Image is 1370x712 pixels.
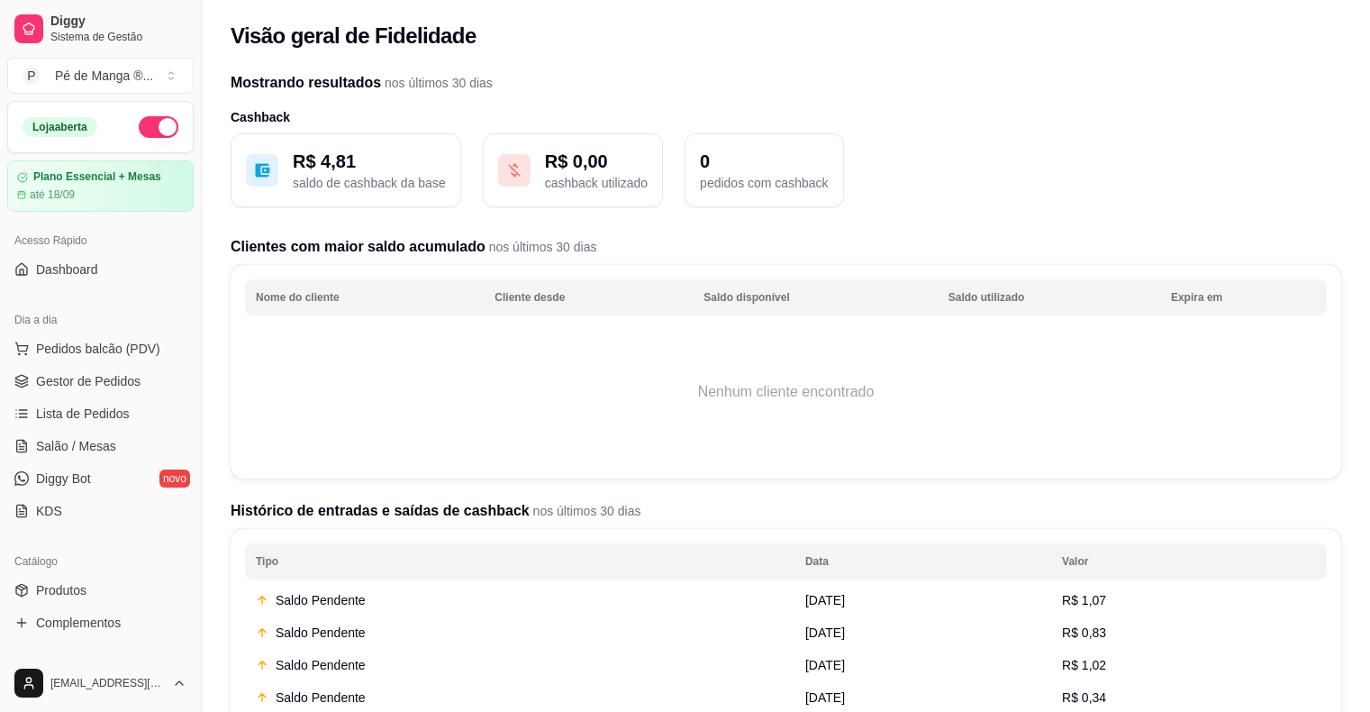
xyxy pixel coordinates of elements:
[1051,543,1327,580] th: Valor
[139,116,178,138] button: Alterar Status
[231,72,1341,94] h2: Mostrando resultados
[231,236,1341,258] h2: Clientes com maior saldo acumulado
[1160,279,1327,315] th: Expira em
[938,279,1160,315] th: Saldo utilizado
[256,591,784,609] div: Saldo Pendente
[231,500,1341,522] h2: Histórico de entradas e saídas de cashback
[7,160,194,212] a: Plano Essencial + Mesasaté 18/09
[7,367,194,396] a: Gestor de Pedidos
[231,108,1341,126] h3: Cashback
[245,543,794,580] th: Tipo
[36,372,141,390] span: Gestor de Pedidos
[36,405,130,423] span: Lista de Pedidos
[245,320,1327,464] td: Nenhum cliente encontrado
[50,30,186,44] span: Sistema de Gestão
[293,174,446,192] p: saldo de cashback da base
[36,614,121,632] span: Complementos
[231,22,476,50] h2: Visão geral de Fidelidade
[7,576,194,605] a: Produtos
[23,67,41,85] span: P
[33,170,161,184] article: Plano Essencial + Mesas
[256,624,784,642] div: Saldo Pendente
[36,260,98,278] span: Dashboard
[7,432,194,461] a: Salão / Mesas
[7,464,194,493] a: Diggy Botnovo
[7,334,194,363] button: Pedidos balcão (PDV)
[7,497,194,525] a: KDS
[245,279,484,315] th: Nome do cliente
[794,543,1051,580] th: Data
[7,662,194,705] button: [EMAIL_ADDRESS][DOMAIN_NAME]
[805,658,845,672] span: [DATE]
[700,149,828,174] p: 0
[805,625,845,640] span: [DATE]
[1062,625,1106,640] span: R$ 0,83
[7,7,194,50] a: DiggySistema de Gestão
[1062,690,1106,705] span: R$ 0,34
[36,502,62,520] span: KDS
[700,174,828,192] p: pedidos com cashback
[50,14,186,30] span: Diggy
[484,279,693,315] th: Cliente desde
[483,133,663,207] button: R$ 0,00cashback utilizado
[545,174,648,192] p: cashback utilizado
[1062,658,1106,672] span: R$ 1,02
[805,593,845,607] span: [DATE]
[7,608,194,637] a: Complementos
[256,689,784,707] div: Saldo Pendente
[30,187,75,202] article: até 18/09
[23,117,97,137] div: Loja aberta
[50,676,165,690] span: [EMAIL_ADDRESS][DOMAIN_NAME]
[256,656,784,674] div: Saldo Pendente
[545,149,648,174] p: R$ 0,00
[381,76,493,90] span: nos últimos 30 dias
[1062,593,1106,607] span: R$ 1,07
[530,504,641,518] span: nos últimos 30 dias
[36,340,160,358] span: Pedidos balcão (PDV)
[805,690,845,705] span: [DATE]
[7,547,194,576] div: Catálogo
[55,67,153,85] div: Pé de Manga ® ...
[693,279,937,315] th: Saldo disponível
[36,470,91,488] span: Diggy Bot
[7,306,194,334] div: Dia a dia
[7,58,194,94] button: Select a team
[293,149,446,174] p: R$ 4,81
[36,437,116,455] span: Salão / Mesas
[36,581,86,599] span: Produtos
[485,240,597,254] span: nos últimos 30 dias
[7,255,194,284] a: Dashboard
[7,399,194,428] a: Lista de Pedidos
[7,226,194,255] div: Acesso Rápido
